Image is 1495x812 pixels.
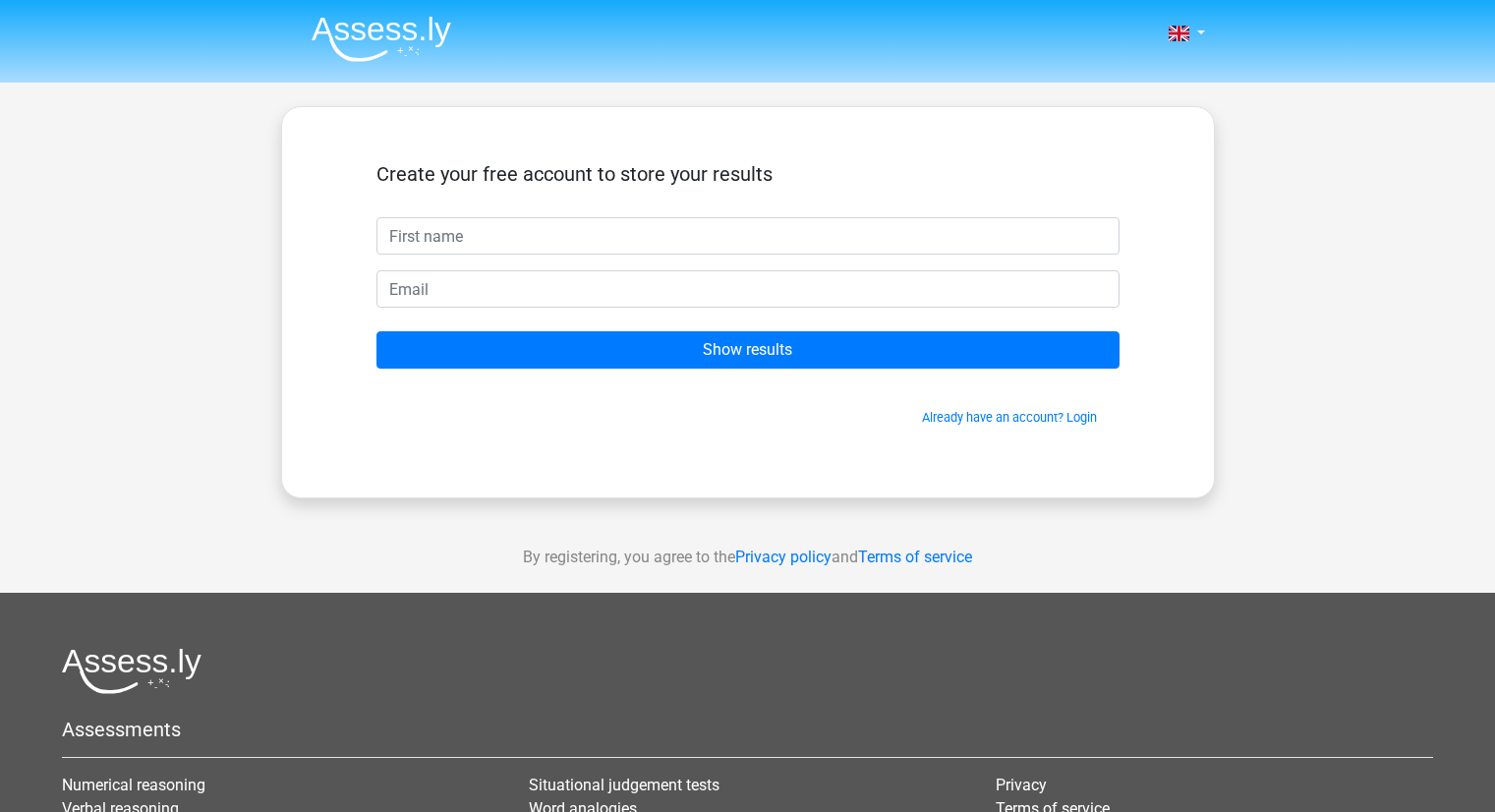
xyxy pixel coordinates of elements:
[922,410,1097,425] a: Already have an account? Login
[376,217,1120,255] input: First name
[312,16,451,62] img: Assessly
[858,548,972,566] a: Terms of service
[62,648,201,694] img: Assessly logo
[376,270,1120,308] input: Email
[62,718,1433,741] h5: Assessments
[376,331,1120,369] input: Show results
[529,776,719,794] a: Situational judgement tests
[996,776,1047,794] a: Privacy
[735,548,832,566] a: Privacy policy
[376,162,1120,186] h5: Create your free account to store your results
[62,776,205,794] a: Numerical reasoning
